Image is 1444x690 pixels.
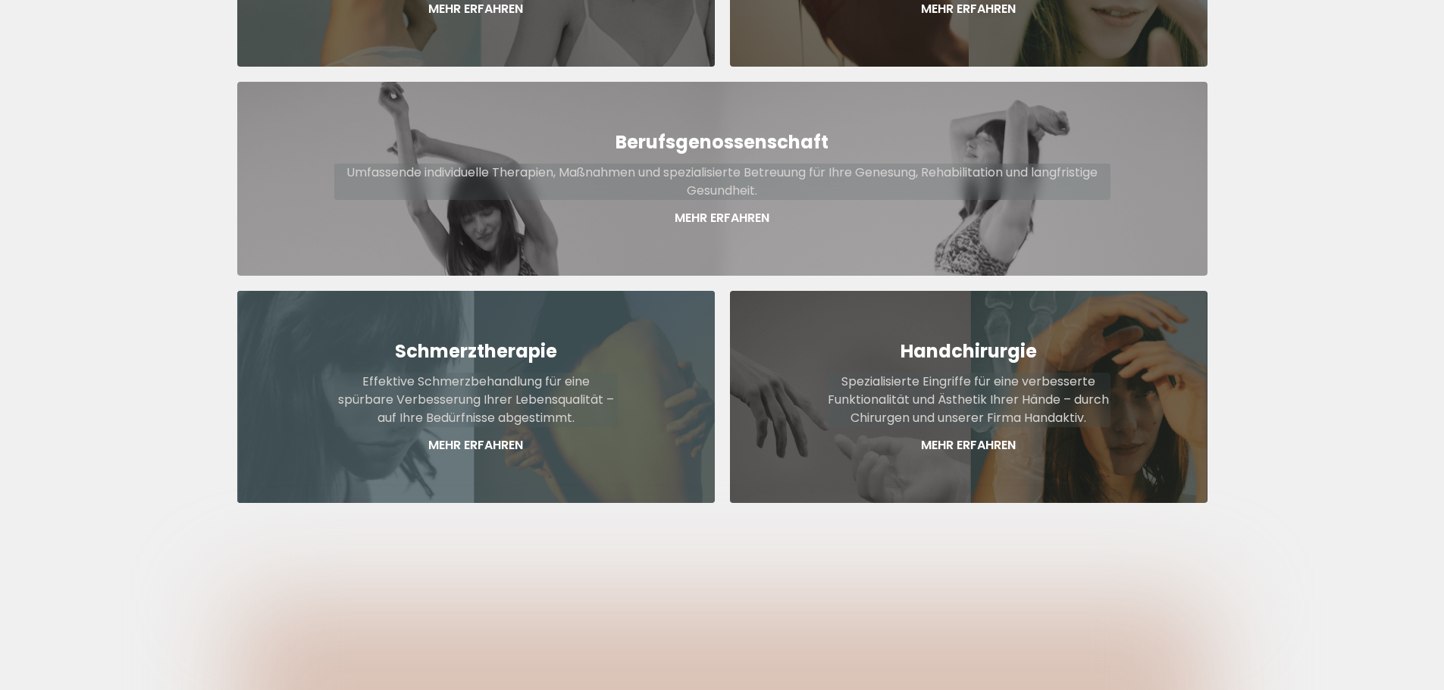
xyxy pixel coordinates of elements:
[334,373,618,427] p: Effektive Schmerzbehandlung für eine spürbare Verbesserung Ihrer Lebensqualität – auf Ihre Bedürf...
[395,339,557,364] strong: Schmerztherapie
[334,209,1110,227] p: Mehr Erfahren
[334,436,618,454] p: Mehr Erfahren
[730,291,1208,503] a: HandchirurgieSpezialisierte Eingriffe für eine verbesserte Funktionalität und Ästhetik Ihrer Händ...
[237,291,715,503] a: SchmerztherapieEffektive Schmerzbehandlung für eine spürbare Verbesserung Ihrer Lebensqualität – ...
[616,130,828,155] strong: Berufsgenossenschaft
[237,82,1208,276] a: BerufsgenossenschaftUmfassende individuelle Therapien, Maßnahmen und spezialisierte Betreuung für...
[334,164,1110,200] p: Umfassende individuelle Therapien, Maßnahmen und spezialisierte Betreuung für Ihre Genesung, Reha...
[827,373,1110,427] p: Spezialisierte Eingriffe für eine verbesserte Funktionalität und Ästhetik Ihrer Hände – durch Chi...
[901,339,1037,364] strong: Handchirurgie
[827,436,1110,454] p: Mehr Erfahren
